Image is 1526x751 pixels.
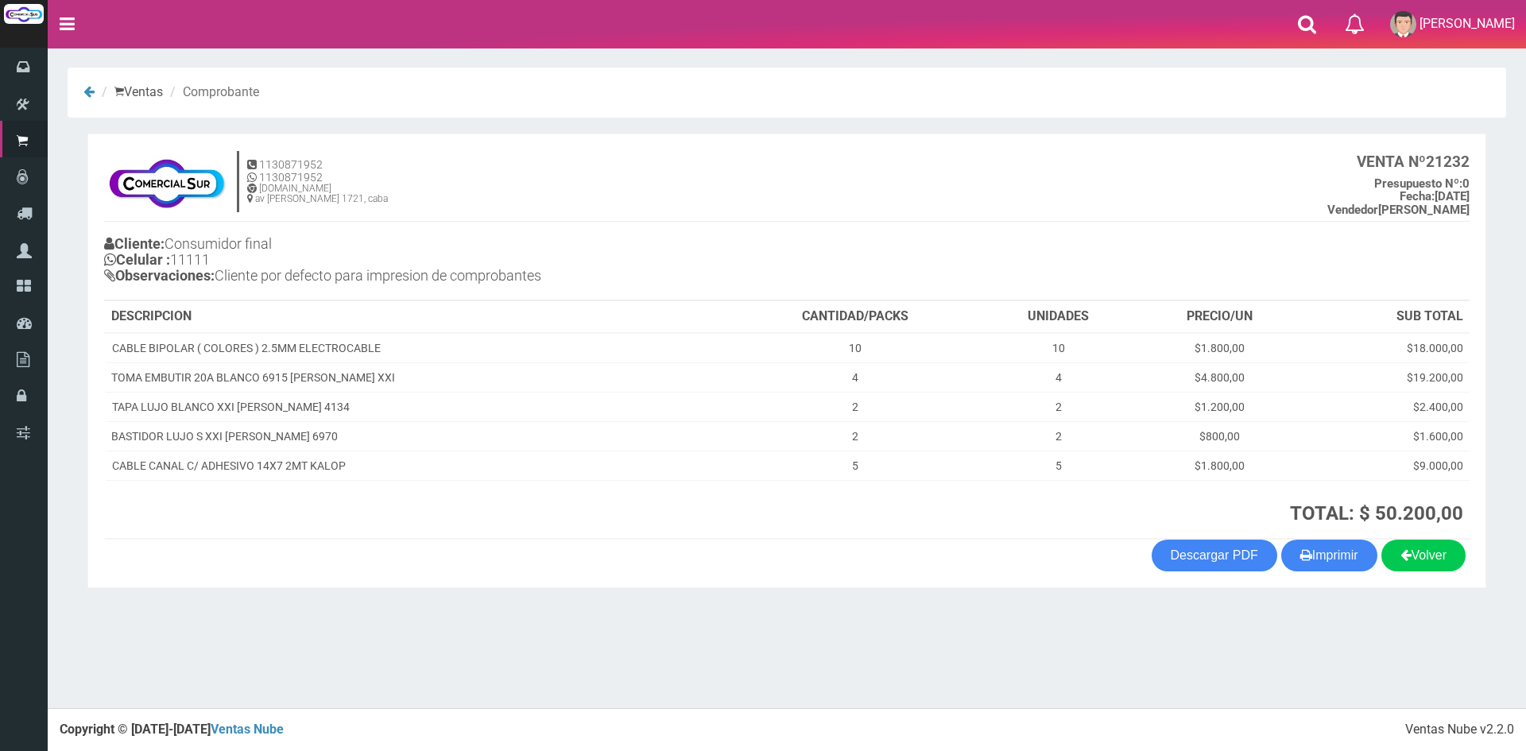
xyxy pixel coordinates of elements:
[1400,189,1435,203] strong: Fecha:
[211,722,284,737] a: Ventas Nube
[104,235,165,252] b: Cliente:
[981,451,1137,480] td: 5
[730,392,981,421] td: 2
[730,362,981,392] td: 4
[1302,333,1470,363] td: $18.000,00
[1302,362,1470,392] td: $19.200,00
[730,421,981,451] td: 2
[1302,451,1470,480] td: $9.000,00
[1390,11,1416,37] img: User Image
[1290,502,1463,525] strong: TOTAL: $ 50.200,00
[1302,392,1470,421] td: $2.400,00
[1400,189,1470,203] b: [DATE]
[1405,721,1514,739] div: Ventas Nube v2.2.0
[247,184,388,204] h6: [DOMAIN_NAME] av [PERSON_NAME] 1721, caba
[60,722,284,737] strong: Copyright © [DATE]-[DATE]
[1327,203,1470,217] b: [PERSON_NAME]
[247,159,388,184] h5: 1130871952 1130871952
[104,150,229,214] img: f695dc5f3a855ddc19300c990e0c55a2.jpg
[105,301,730,333] th: DESCRIPCION
[1137,392,1303,421] td: $1.200,00
[730,301,981,333] th: CANTIDAD/PACKS
[1137,301,1303,333] th: PRECIO/UN
[104,232,787,291] h4: Consumidor final 11111 Cliente por defecto para impresion de comprobantes
[105,392,730,421] td: TAPA LUJO BLANCO XXI [PERSON_NAME] 4134
[104,267,215,284] b: Observaciones:
[1357,153,1426,171] strong: VENTA Nº
[981,421,1137,451] td: 2
[105,362,730,392] td: TOMA EMBUTIR 20A BLANCO 6915 [PERSON_NAME] XXI
[98,83,163,102] li: Ventas
[981,301,1137,333] th: UNIDADES
[1302,301,1470,333] th: SUB TOTAL
[1137,451,1303,480] td: $1.800,00
[730,333,981,363] td: 10
[4,4,44,24] img: Logo grande
[1281,540,1377,571] button: Imprimir
[166,83,259,102] li: Comprobante
[105,451,730,480] td: CABLE CANAL C/ ADHESIVO 14X7 2MT KALOP
[105,333,730,363] td: CABLE BIPOLAR ( COLORES ) 2.5MM ELECTROCABLE
[1137,362,1303,392] td: $4.800,00
[981,333,1137,363] td: 10
[104,251,170,268] b: Celular :
[1374,176,1470,191] b: 0
[1152,540,1277,571] a: Descargar PDF
[1357,153,1470,171] b: 21232
[1302,421,1470,451] td: $1.600,00
[1137,333,1303,363] td: $1.800,00
[981,392,1137,421] td: 2
[1327,203,1378,217] strong: Vendedor
[1419,16,1515,31] span: [PERSON_NAME]
[1374,176,1462,191] strong: Presupuesto Nº:
[105,421,730,451] td: BASTIDOR LUJO S XXI [PERSON_NAME] 6970
[1137,421,1303,451] td: $800,00
[1381,540,1466,571] a: Volver
[981,362,1137,392] td: 4
[730,451,981,480] td: 5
